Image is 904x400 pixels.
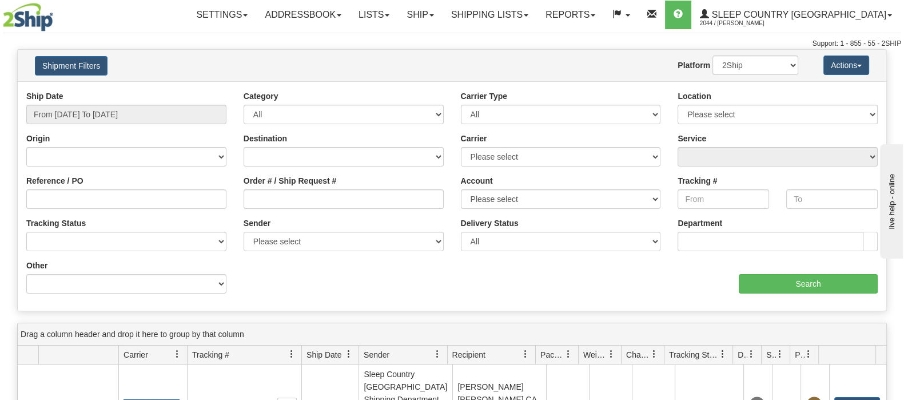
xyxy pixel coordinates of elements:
[799,344,818,364] a: Pickup Status filter column settings
[878,141,903,258] iframe: chat widget
[452,349,485,361] span: Recipient
[26,175,83,187] label: Reference / PO
[602,344,621,364] a: Weight filter column settings
[282,344,301,364] a: Tracking # filter column settings
[461,90,507,102] label: Carrier Type
[428,344,447,364] a: Sender filter column settings
[669,349,719,361] span: Tracking Status
[709,10,886,19] span: Sleep Country [GEOGRAPHIC_DATA]
[244,175,337,187] label: Order # / Ship Request #
[559,344,578,364] a: Packages filter column settings
[244,90,278,102] label: Category
[766,349,776,361] span: Shipment Issues
[3,39,901,49] div: Support: 1 - 855 - 55 - 2SHIP
[244,217,270,229] label: Sender
[691,1,901,29] a: Sleep Country [GEOGRAPHIC_DATA] 2044 / [PERSON_NAME]
[516,344,535,364] a: Recipient filter column settings
[26,217,86,229] label: Tracking Status
[188,1,256,29] a: Settings
[26,90,63,102] label: Ship Date
[786,189,878,209] input: To
[306,349,341,361] span: Ship Date
[742,344,761,364] a: Delivery Status filter column settings
[626,349,650,361] span: Charge
[823,56,869,75] button: Actions
[3,3,53,31] img: logo2044.jpg
[339,344,359,364] a: Ship Date filter column settings
[461,175,493,187] label: Account
[644,344,664,364] a: Charge filter column settings
[540,349,564,361] span: Packages
[364,349,389,361] span: Sender
[678,189,769,209] input: From
[583,349,607,361] span: Weight
[700,18,786,29] span: 2044 / [PERSON_NAME]
[461,133,487,144] label: Carrier
[678,60,710,71] label: Platform
[398,1,442,29] a: Ship
[678,133,706,144] label: Service
[35,56,107,76] button: Shipment Filters
[443,1,537,29] a: Shipping lists
[26,260,47,271] label: Other
[18,323,886,346] div: grid grouping header
[192,349,229,361] span: Tracking #
[244,133,287,144] label: Destination
[124,349,148,361] span: Carrier
[713,344,732,364] a: Tracking Status filter column settings
[795,349,805,361] span: Pickup Status
[26,133,50,144] label: Origin
[461,217,519,229] label: Delivery Status
[256,1,350,29] a: Addressbook
[678,217,722,229] label: Department
[738,349,747,361] span: Delivery Status
[168,344,187,364] a: Carrier filter column settings
[537,1,604,29] a: Reports
[770,344,790,364] a: Shipment Issues filter column settings
[678,90,711,102] label: Location
[739,274,878,294] input: Search
[350,1,398,29] a: Lists
[678,175,717,187] label: Tracking #
[9,10,106,18] div: live help - online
